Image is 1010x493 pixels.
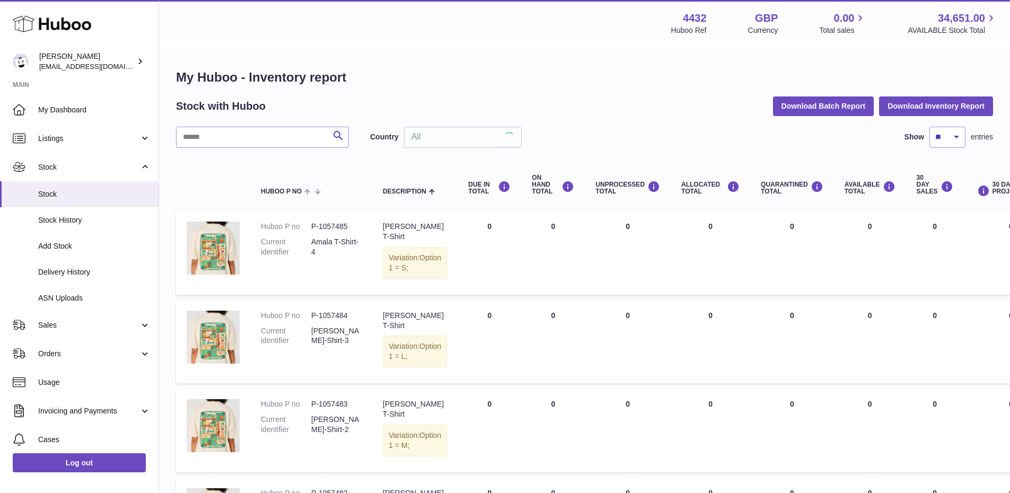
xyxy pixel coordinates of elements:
div: [PERSON_NAME] T-Shirt [383,399,447,419]
span: Listings [38,134,139,144]
td: 0 [585,300,671,384]
td: 0 [458,300,521,384]
span: 0 [790,311,794,320]
td: 0 [906,389,964,472]
img: product image [187,311,240,364]
button: Download Batch Report [773,96,874,116]
div: ON HAND Total [532,174,574,196]
a: 34,651.00 AVAILABLE Stock Total [908,11,997,36]
span: Add Stock [38,241,151,251]
span: entries [971,132,993,142]
dd: P-1057485 [311,222,362,232]
span: Stock [38,189,151,199]
span: ASN Uploads [38,293,151,303]
dd: P-1057483 [311,399,362,409]
span: Stock [38,162,139,172]
span: [EMAIL_ADDRESS][DOMAIN_NAME] [39,62,156,71]
dd: [PERSON_NAME]-Shirt-2 [311,415,362,435]
div: QUARANTINED Total [761,181,823,195]
dt: Huboo P no [261,311,311,321]
td: 0 [585,211,671,295]
div: [PERSON_NAME] T-Shirt [383,222,447,242]
div: [PERSON_NAME] [39,51,135,72]
dd: Amala T-Shirt-4 [311,237,362,257]
span: Delivery History [38,267,151,277]
td: 0 [906,211,964,295]
dt: Current identifier [261,326,311,346]
span: Sales [38,320,139,330]
div: AVAILABLE Total [845,181,895,195]
div: ALLOCATED Total [681,181,740,195]
div: Variation: [383,336,447,367]
td: 0 [834,389,906,472]
span: Usage [38,377,151,388]
td: 0 [458,211,521,295]
td: 0 [671,211,750,295]
span: 34,651.00 [938,11,985,25]
dt: Huboo P no [261,399,311,409]
td: 0 [671,300,750,384]
span: 0 [790,400,794,408]
td: 0 [906,300,964,384]
span: Huboo P no [261,188,302,195]
td: 0 [834,300,906,384]
td: 0 [671,389,750,472]
dt: Huboo P no [261,222,311,232]
span: AVAILABLE Stock Total [908,25,997,36]
strong: 4432 [683,11,707,25]
td: 0 [521,211,585,295]
div: Huboo Ref [671,25,707,36]
span: Description [383,188,426,195]
dd: P-1057484 [311,311,362,321]
span: Invoicing and Payments [38,406,139,416]
div: Currency [748,25,778,36]
button: Download Inventory Report [879,96,993,116]
div: Variation: [383,247,447,279]
div: 30 DAY SALES [917,174,953,196]
span: Stock History [38,215,151,225]
img: internalAdmin-4432@internal.huboo.com [13,54,29,69]
div: DUE IN TOTAL [468,181,511,195]
td: 0 [521,300,585,384]
div: UNPROCESSED Total [595,181,660,195]
td: 0 [585,389,671,472]
a: 0.00 Total sales [819,11,866,36]
td: 0 [458,389,521,472]
dt: Current identifier [261,415,311,435]
h2: Stock with Huboo [176,99,266,113]
span: My Dashboard [38,105,151,115]
span: Option 1 = M; [389,431,441,450]
span: 0 [790,222,794,231]
label: Country [370,132,399,142]
span: Cases [38,435,151,445]
span: Option 1 = S; [389,253,441,272]
strong: GBP [755,11,778,25]
td: 0 [834,211,906,295]
div: [PERSON_NAME] T-Shirt [383,311,447,331]
dt: Current identifier [261,237,311,257]
label: Show [904,132,924,142]
img: product image [187,399,240,452]
h1: My Huboo - Inventory report [176,69,993,86]
span: Orders [38,349,139,359]
img: product image [187,222,240,275]
dd: [PERSON_NAME]-Shirt-3 [311,326,362,346]
span: 0.00 [834,11,855,25]
div: Variation: [383,425,447,456]
td: 0 [521,389,585,472]
span: Total sales [819,25,866,36]
a: Log out [13,453,146,472]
